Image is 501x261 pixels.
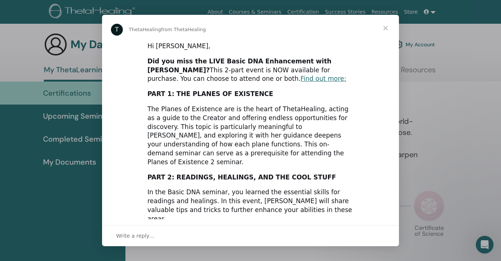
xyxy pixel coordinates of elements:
span: from ThetaHealing [161,27,206,32]
div: Hi [PERSON_NAME], [147,42,354,51]
span: ThetaHealing [129,27,161,32]
span: Write a reply… [116,231,155,241]
div: In the Basic DNA seminar, you learned the essential skills for readings and healings. In this eve... [147,188,354,223]
b: PART 2: READINGS, HEALINGS, AND THE COOL STUFF [147,174,336,181]
div: This 2-part event is NOW available for purchase. You can choose to attend one or both. [147,57,354,83]
b: PART 1: THE PLANES OF EXISTENCE [147,90,273,98]
div: Profile image for ThetaHealing [111,24,123,36]
span: Close [372,15,399,42]
div: Open conversation and reply [102,225,399,246]
a: Find out more: [301,75,346,82]
b: Did you miss the LIVE Basic DNA Enhancement with [PERSON_NAME]? [147,57,331,74]
div: The Planes of Existence are is the heart of ThetaHealing, acting as a guide to the Creator and of... [147,105,354,167]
